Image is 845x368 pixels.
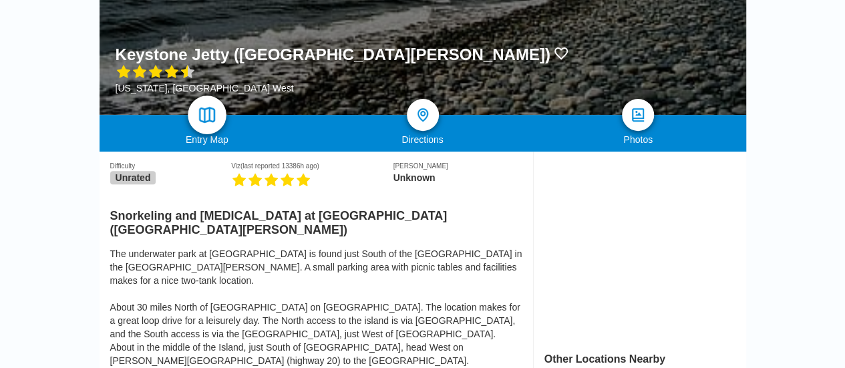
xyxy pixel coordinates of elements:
div: [PERSON_NAME] [393,162,522,170]
h2: Snorkeling and [MEDICAL_DATA] at [GEOGRAPHIC_DATA] ([GEOGRAPHIC_DATA][PERSON_NAME]) [110,201,522,237]
div: Other Locations Nearby [544,353,746,365]
div: The underwater park at [GEOGRAPHIC_DATA] is found just South of the [GEOGRAPHIC_DATA] in the [GEO... [110,247,522,367]
img: photos [630,107,646,123]
a: map [188,96,226,134]
h1: Keystone Jetty ([GEOGRAPHIC_DATA][PERSON_NAME]) [116,45,550,64]
img: map [197,106,216,125]
div: Viz (last reported 13386h ago) [231,162,393,170]
div: Photos [530,134,746,145]
div: Directions [315,134,530,145]
div: Difficulty [110,162,232,170]
div: Entry Map [100,134,315,145]
img: directions [415,107,431,123]
a: photos [622,99,654,131]
div: Unknown [393,172,522,183]
span: Unrated [110,171,156,184]
div: [US_STATE], [GEOGRAPHIC_DATA] West [116,83,569,94]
